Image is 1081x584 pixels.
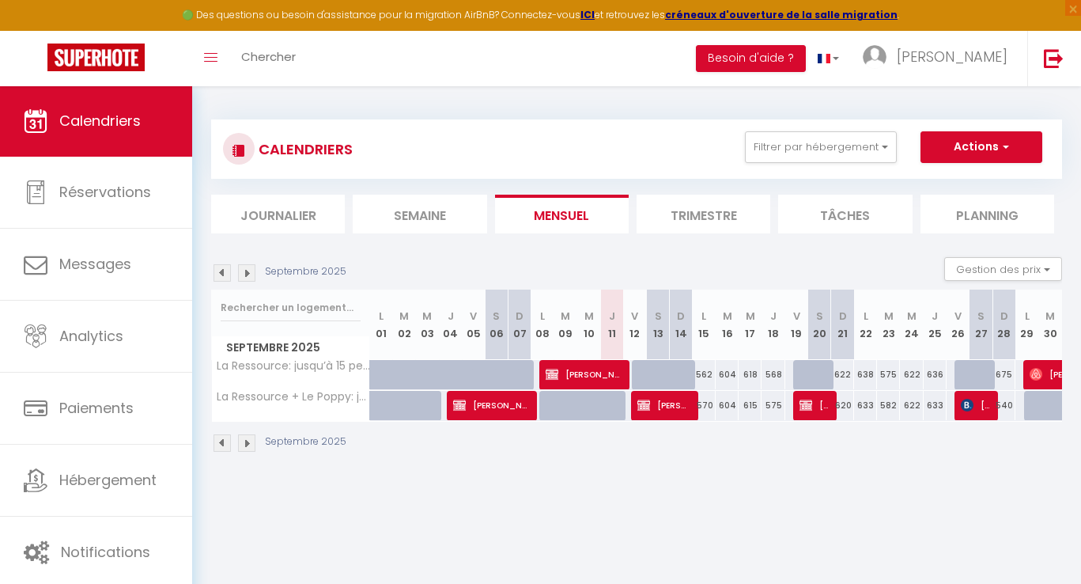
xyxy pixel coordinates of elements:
th: 16 [716,290,739,360]
span: Messages [59,254,131,274]
div: 540 [992,391,1015,420]
img: Super Booking [47,44,145,71]
li: Tâches [778,195,912,233]
button: Besoin d'aide ? [696,45,806,72]
abbr: S [655,309,662,324]
div: 675 [992,360,1015,389]
span: Chercher [241,48,296,65]
div: 620 [831,391,854,420]
button: Filtrer par hébergement [745,131,897,163]
th: 28 [992,290,1015,360]
div: 622 [900,360,923,389]
span: [PERSON_NAME] [546,359,622,389]
abbr: J [448,309,454,324]
th: 19 [785,290,808,360]
span: [PERSON_NAME] [799,390,830,420]
div: 568 [762,360,784,389]
abbr: L [701,309,706,324]
th: 11 [600,290,623,360]
div: 618 [739,360,762,389]
span: [PERSON_NAME] [637,390,691,420]
th: 23 [877,290,900,360]
div: 575 [762,391,784,420]
abbr: M [1045,309,1055,324]
abbr: J [932,309,938,324]
th: 01 [370,290,393,360]
span: Septembre 2025 [212,336,369,359]
span: La Ressource + Le Poppy: jusqu'à 19 personnes [214,391,372,403]
div: 604 [716,360,739,389]
abbr: M [746,309,755,324]
th: 24 [900,290,923,360]
div: 622 [831,360,854,389]
div: 633 [854,391,877,420]
th: 05 [462,290,485,360]
div: 604 [716,391,739,420]
th: 14 [670,290,693,360]
th: 07 [508,290,531,360]
th: 09 [554,290,577,360]
th: 06 [485,290,508,360]
div: 570 [693,391,716,420]
span: Réservations [59,182,151,202]
div: 615 [739,391,762,420]
th: 12 [623,290,646,360]
span: [PERSON_NAME] [453,390,530,420]
abbr: M [422,309,432,324]
img: ... [863,45,886,69]
span: Analytics [59,326,123,346]
span: Notifications [61,542,150,562]
abbr: V [470,309,477,324]
p: Septembre 2025 [265,434,346,449]
div: 562 [693,360,716,389]
abbr: M [907,309,917,324]
li: Journalier [211,195,345,233]
p: Septembre 2025 [265,264,346,279]
th: 08 [531,290,554,360]
abbr: V [954,309,962,324]
a: ICI [580,8,595,21]
button: Gestion des prix [944,257,1062,281]
h3: CALENDRIERS [255,131,353,167]
input: Rechercher un logement... [221,294,361,322]
th: 20 [808,290,831,360]
span: [PERSON_NAME] [961,390,992,420]
th: 03 [416,290,439,360]
span: Hébergement [59,470,157,490]
th: 15 [693,290,716,360]
abbr: L [864,309,868,324]
abbr: J [609,309,615,324]
th: 22 [854,290,877,360]
a: Chercher [229,31,308,86]
th: 04 [439,290,462,360]
abbr: L [379,309,384,324]
abbr: V [631,309,638,324]
th: 27 [969,290,992,360]
div: 582 [877,391,900,420]
li: Trimestre [637,195,770,233]
div: 636 [924,360,947,389]
abbr: M [399,309,409,324]
th: 10 [577,290,600,360]
img: logout [1044,48,1064,68]
abbr: L [540,309,545,324]
button: Actions [920,131,1042,163]
abbr: M [584,309,594,324]
div: 633 [924,391,947,420]
a: créneaux d'ouverture de la salle migration [665,8,898,21]
li: Mensuel [495,195,629,233]
li: Planning [920,195,1054,233]
div: 638 [854,360,877,389]
abbr: M [723,309,732,324]
div: 575 [877,360,900,389]
abbr: D [516,309,523,324]
th: 17 [739,290,762,360]
th: 26 [947,290,969,360]
span: Paiements [59,398,134,418]
abbr: M [884,309,894,324]
abbr: J [770,309,777,324]
th: 02 [393,290,416,360]
th: 18 [762,290,784,360]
